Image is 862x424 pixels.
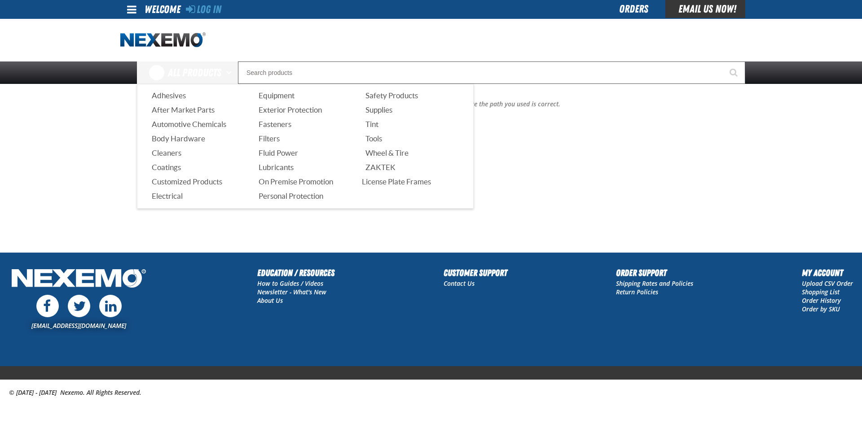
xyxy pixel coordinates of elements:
[148,91,186,100] span: Adhesives
[444,266,507,280] h2: Customer Support
[120,100,742,109] p: The page you requested could not be found. Please make sure the path you used is correct.
[120,32,206,48] img: Nexemo logo
[257,279,323,288] a: How to Guides / Videos
[362,163,396,171] span: ZAKTEK
[255,91,295,100] span: Equipment
[148,163,181,171] span: Coatings
[802,288,840,296] a: Shopping List
[223,61,238,84] button: Open All Products pages
[802,305,840,313] a: Order by SKU
[616,288,658,296] a: Return Policies
[148,134,205,143] span: Body Hardware
[362,91,418,100] span: Safety Products
[362,149,409,157] span: Wheel & Tire
[168,65,221,81] span: All Products
[257,266,334,280] h2: Education / Resources
[255,134,280,143] span: Filters
[723,61,745,84] button: Start Searching
[255,120,291,128] span: Fasteners
[255,192,323,200] span: Personal Protection
[148,177,222,186] span: Customized Products
[148,192,183,200] span: Electrical
[238,61,745,84] input: Search
[148,105,215,114] span: After Market Parts
[186,3,221,16] a: Log In
[802,279,853,288] a: Upload CSV Order
[362,120,378,128] span: Tint
[255,149,298,157] span: Fluid Power
[120,84,742,100] h1: Not Found
[616,279,693,288] a: Shipping Rates and Policies
[802,296,841,305] a: Order History
[616,266,693,280] h2: Order Support
[9,266,149,293] img: Nexemo Logo
[255,105,322,114] span: Exterior Protection
[120,32,206,48] a: Home
[257,288,326,296] a: Newsletter - What's New
[362,177,431,186] span: License Plate Frames
[362,105,392,114] span: Supplies
[257,296,283,305] a: About Us
[255,163,294,171] span: Lubricants
[31,321,126,330] a: [EMAIL_ADDRESS][DOMAIN_NAME]
[362,134,382,143] span: Tools
[148,120,226,128] span: Automotive Chemicals
[444,279,475,288] a: Contact Us
[148,149,181,157] span: Cleaners
[255,177,333,186] span: On Premise Promotion
[802,266,853,280] h2: My Account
